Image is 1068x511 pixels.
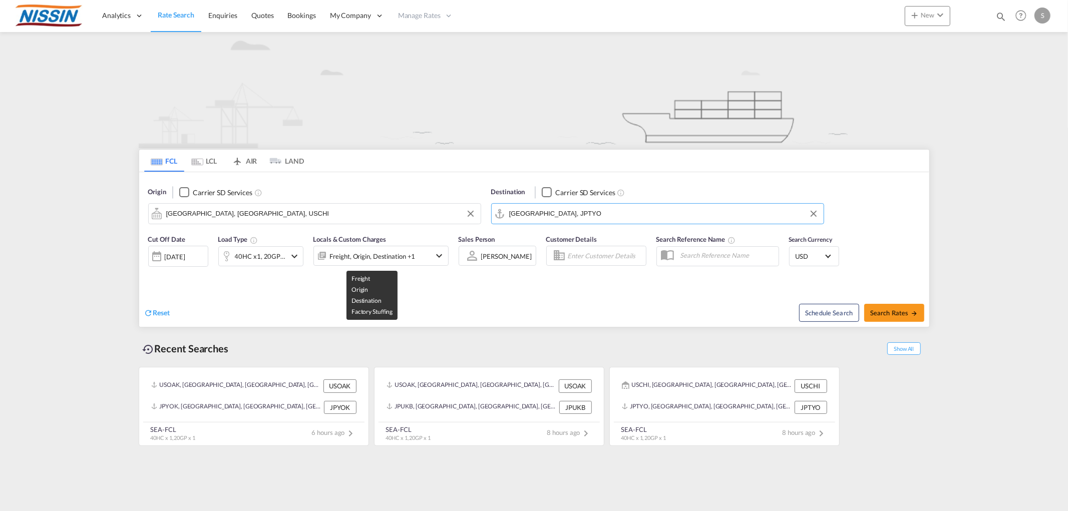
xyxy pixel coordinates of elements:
[148,187,166,197] span: Origin
[102,11,131,21] span: Analytics
[139,367,369,446] recent-search-card: USOAK, [GEOGRAPHIC_DATA], [GEOGRAPHIC_DATA], [GEOGRAPHIC_DATA], [GEOGRAPHIC_DATA], [GEOGRAPHIC_DA...
[1012,7,1034,25] div: Help
[184,150,224,172] md-tab-item: LCL
[387,401,557,414] div: JPUKB, Kobe, Japan, Greater China & Far East Asia, Asia Pacific
[166,206,476,221] input: Search by Port
[559,379,592,392] div: USOAK
[783,428,828,436] span: 8 hours ago
[144,150,184,172] md-tab-item: FCL
[224,150,264,172] md-tab-item: AIR
[622,401,792,414] div: JPTYO, Tokyo, Japan, Greater China & Far East Asia, Asia Pacific
[580,427,592,439] md-icon: icon-chevron-right
[345,427,357,439] md-icon: icon-chevron-right
[909,11,946,19] span: New
[934,9,946,21] md-icon: icon-chevron-down
[617,189,625,197] md-icon: Unchecked: Search for CY (Container Yard) services for all selected carriers.Checked : Search for...
[151,401,321,414] div: JPYOK, Yokohama, Japan, Greater China & Far East Asia, Asia Pacific
[1034,8,1050,24] div: S
[144,308,170,319] div: icon-refreshReset
[288,11,316,20] span: Bookings
[909,9,921,21] md-icon: icon-plus 400-fg
[547,428,592,436] span: 8 hours ago
[151,379,321,392] div: USOAK, Oakland, CA, United States, North America, Americas
[386,425,431,434] div: SEA-FCL
[139,32,930,148] img: new-FCL.png
[139,337,233,360] div: Recent Searches
[15,5,83,27] img: 485da9108dca11f0a63a77e390b9b49c.jpg
[144,150,304,172] md-pagination-wrapper: Use the left and right arrow keys to navigate between tabs
[148,246,208,267] div: [DATE]
[323,379,357,392] div: USOAK
[398,11,441,21] span: Manage Rates
[911,310,918,317] md-icon: icon-arrow-right
[491,187,525,197] span: Destination
[374,367,604,446] recent-search-card: USOAK, [GEOGRAPHIC_DATA], [GEOGRAPHIC_DATA], [GEOGRAPHIC_DATA], [GEOGRAPHIC_DATA], [GEOGRAPHIC_DA...
[887,342,920,355] span: Show All
[387,379,556,392] div: USOAK, Oakland, CA, United States, North America, Americas
[622,379,792,392] div: USCHI, Chicago, IL, United States, North America, Americas
[208,11,237,20] span: Enquiries
[351,275,393,315] span: Freight Origin Destination Factory Stuffing
[143,343,155,355] md-icon: icon-backup-restore
[728,236,736,244] md-icon: Your search will be saved by the below given name
[806,206,821,221] button: Clear Input
[995,11,1006,26] div: icon-magnify
[218,246,303,266] div: 40HC x1 20GP x1icon-chevron-down
[463,206,478,221] button: Clear Input
[799,304,859,322] button: Note: By default Schedule search will only considerorigin ports, destination ports and cut off da...
[179,187,252,198] md-checkbox: Checkbox No Ink
[434,250,446,262] md-icon: icon-chevron-down
[796,252,824,261] span: USD
[330,249,416,263] div: Freight Origin Destination Factory Stuffing
[330,11,371,21] span: My Company
[144,308,153,317] md-icon: icon-refresh
[621,425,666,434] div: SEA-FCL
[555,188,615,198] div: Carrier SD Services
[165,252,185,261] div: [DATE]
[509,206,819,221] input: Search by Port
[675,248,779,263] input: Search Reference Name
[386,434,431,441] span: 40HC x 1, 20GP x 1
[1012,7,1029,24] span: Help
[546,235,597,243] span: Customer Details
[542,187,615,198] md-checkbox: Checkbox No Ink
[459,235,495,243] span: Sales Person
[789,236,833,243] span: Search Currency
[288,250,300,262] md-icon: icon-chevron-down
[158,11,194,19] span: Rate Search
[218,235,258,243] span: Load Type
[995,11,1006,22] md-icon: icon-magnify
[609,367,840,446] recent-search-card: USCHI, [GEOGRAPHIC_DATA], [GEOGRAPHIC_DATA], [GEOGRAPHIC_DATA], [GEOGRAPHIC_DATA], [GEOGRAPHIC_DA...
[656,235,736,243] span: Search Reference Name
[313,246,449,266] div: Freight Origin Destination Factory Stuffingicon-chevron-down
[870,309,918,317] span: Search Rates
[481,252,532,260] div: [PERSON_NAME]
[621,434,666,441] span: 40HC x 1, 20GP x 1
[905,6,950,26] button: icon-plus 400-fgNewicon-chevron-down
[151,434,195,441] span: 40HC x 1, 20GP x 1
[148,235,186,243] span: Cut Off Date
[795,401,827,414] div: JPTYO
[231,155,243,163] md-icon: icon-airplane
[139,172,929,327] div: Origin Checkbox No InkUnchecked: Search for CY (Container Yard) services for all selected carrier...
[153,308,170,317] span: Reset
[264,150,304,172] md-tab-item: LAND
[254,189,262,197] md-icon: Unchecked: Search for CY (Container Yard) services for all selected carriers.Checked : Search for...
[193,188,252,198] div: Carrier SD Services
[492,204,824,224] md-input-container: Tokyo, JPTYO
[795,379,827,392] div: USCHI
[795,249,834,263] md-select: Select Currency: $ USDUnited States Dollar
[324,401,357,414] div: JPYOK
[148,266,156,279] md-datepicker: Select
[816,427,828,439] md-icon: icon-chevron-right
[151,425,195,434] div: SEA-FCL
[250,236,258,244] md-icon: Select multiple loads to view rates
[149,204,481,224] md-input-container: Chicago, IL, USCHI
[480,249,533,263] md-select: Sales Person: Sayaka Nakanishi
[312,428,357,436] span: 6 hours ago
[864,304,924,322] button: Search Ratesicon-arrow-right
[251,11,273,20] span: Quotes
[559,401,592,414] div: JPUKB
[568,248,643,263] input: Enter Customer Details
